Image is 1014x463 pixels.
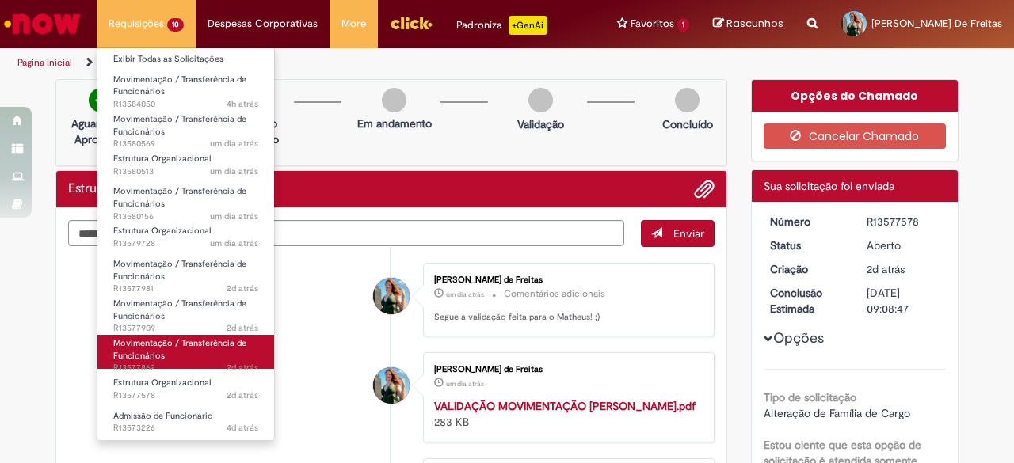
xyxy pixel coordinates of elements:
[758,285,856,317] dt: Conclusão Estimada
[113,74,246,98] span: Movimentação / Transferência de Funcionários
[758,214,856,230] dt: Número
[97,335,274,369] a: Aberto R13577862 : Movimentação / Transferência de Funcionários
[97,51,274,68] a: Exibir Todas as Solicitações
[446,379,484,389] time: 30/09/2025 10:17:20
[113,389,258,402] span: R13577578
[17,56,72,69] a: Página inicial
[528,88,553,112] img: img-circle-grey.png
[677,18,689,32] span: 1
[113,298,246,322] span: Movimentação / Transferência de Funcionários
[867,262,905,276] time: 29/09/2025 15:08:43
[113,337,246,362] span: Movimentação / Transferência de Funcionários
[97,256,274,290] a: Aberto R13577981 : Movimentação / Transferência de Funcionários
[97,222,274,252] a: Aberto R13579728 : Estrutura Organizacional
[113,153,211,165] span: Estrutura Organizacional
[167,18,184,32] span: 10
[390,11,433,35] img: click_logo_yellow_360x200.png
[210,237,258,249] span: um dia atrás
[227,322,258,334] span: 2d atrás
[504,287,605,301] small: Comentários adicionais
[227,389,258,401] span: 2d atrás
[713,17,783,32] a: Rascunhos
[456,16,547,35] div: Padroniza
[113,422,258,435] span: R13573226
[517,116,564,132] p: Validação
[446,379,484,389] span: um dia atrás
[434,365,698,374] div: [PERSON_NAME] de Freitas
[675,88,700,112] img: img-circle-grey.png
[227,98,258,110] span: 4h atrás
[227,422,258,434] time: 27/09/2025 16:27:45
[89,88,113,112] img: check-circle-green.png
[97,295,274,329] a: Aberto R13577909 : Movimentação / Transferência de Funcionários
[227,422,258,434] span: 4d atrás
[97,150,274,180] a: Aberto R13580513 : Estrutura Organizacional
[210,211,258,222] time: 30/09/2025 09:38:19
[434,311,698,324] p: Segue a validação feita para o Matheus! ;)
[208,16,318,32] span: Despesas Corporativas
[2,8,83,40] img: ServiceNow
[631,16,674,32] span: Favoritos
[227,98,258,110] time: 01/10/2025 07:53:34
[673,226,704,241] span: Enviar
[871,17,1002,30] span: [PERSON_NAME] De Freitas
[373,278,410,314] div: Jessica Nadolni de Freitas
[210,211,258,222] span: um dia atrás
[764,390,856,404] b: Tipo de solicitação
[210,165,258,177] time: 30/09/2025 10:34:58
[210,138,258,150] time: 30/09/2025 10:41:57
[867,262,905,276] span: 2d atrás
[227,283,258,294] span: 2d atrás
[382,88,406,112] img: img-circle-grey.png
[113,377,211,389] span: Estrutura Organizacional
[113,211,258,223] span: R13580156
[63,116,139,147] p: Aguardando Aprovação
[113,165,258,178] span: R13580513
[68,182,206,196] h2: Estrutura Organizacional Histórico de tíquete
[509,16,547,35] p: +GenAi
[867,261,940,277] div: 29/09/2025 15:08:43
[341,16,366,32] span: More
[726,16,783,31] span: Rascunhos
[867,285,940,317] div: [DATE] 09:08:47
[97,111,274,145] a: Aberto R13580569 : Movimentação / Transferência de Funcionários
[764,179,894,193] span: Sua solicitação foi enviada
[373,367,410,404] div: Jessica Nadolni de Freitas
[113,185,246,210] span: Movimentação / Transferência de Funcionários
[113,237,258,250] span: R13579728
[434,398,698,430] div: 283 KB
[434,399,696,413] a: VALIDAÇÃO MOVIMENTAÇÃO [PERSON_NAME].pdf
[97,374,274,404] a: Aberto R13577578 : Estrutura Organizacional
[227,389,258,401] time: 29/09/2025 15:08:44
[113,283,258,295] span: R13577981
[434,275,698,285] div: [PERSON_NAME] de Freitas
[109,16,164,32] span: Requisições
[68,220,624,246] textarea: Digite sua mensagem aqui...
[227,283,258,294] time: 29/09/2025 15:59:17
[357,116,432,131] p: Em andamento
[764,406,910,420] span: Alteração de Família de Cargo
[752,80,959,112] div: Opções do Chamado
[113,362,258,374] span: R13577862
[446,290,484,299] span: um dia atrás
[867,237,940,253] div: Aberto
[662,116,713,132] p: Concluído
[694,179,715,199] button: Adicionar anexos
[97,183,274,217] a: Aberto R13580156 : Movimentação / Transferência de Funcionários
[758,237,856,253] dt: Status
[113,322,258,335] span: R13577909
[113,113,246,138] span: Movimentação / Transferência de Funcionários
[210,165,258,177] span: um dia atrás
[12,48,664,78] ul: Trilhas de página
[758,261,856,277] dt: Criação
[210,138,258,150] span: um dia atrás
[867,214,940,230] div: R13577578
[97,71,274,105] a: Aberto R13584050 : Movimentação / Transferência de Funcionários
[97,47,275,441] ul: Requisições
[113,258,246,283] span: Movimentação / Transferência de Funcionários
[113,410,213,422] span: Admissão de Funcionário
[97,408,274,437] a: Aberto R13573226 : Admissão de Funcionário
[641,220,715,247] button: Enviar
[227,362,258,374] span: 2d atrás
